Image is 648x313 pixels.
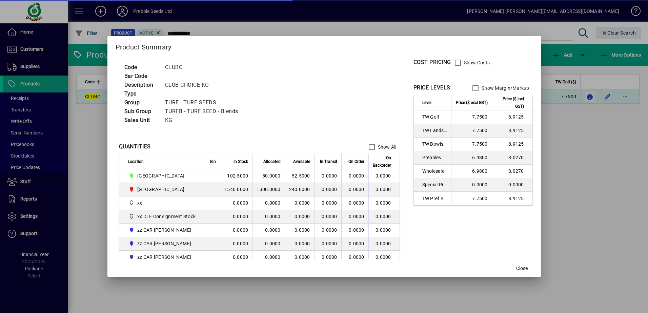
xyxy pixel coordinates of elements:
span: 0.0000 [349,227,364,233]
span: TW Bowls [422,141,447,147]
span: 0.0000 [322,187,337,192]
td: 0.0000 [285,237,314,251]
label: Show Costs [463,59,490,66]
td: TURF - TURF SEEDS [162,98,246,107]
td: 0.0000 [285,251,314,264]
td: 0.0000 [285,196,314,210]
td: 50.0000 [252,169,284,183]
span: 0.0000 [349,200,364,206]
td: 0.0000 [451,178,492,192]
h2: Product Summary [107,36,541,56]
span: 0.0000 [322,200,337,206]
span: zz CAR [PERSON_NAME] [137,254,191,260]
td: 0.0000 [368,196,400,210]
td: TURFB - TURF SEED - Blends [162,107,246,116]
span: Close [516,265,528,272]
label: Show Margin/Markup [480,85,529,91]
td: 7.7500 [451,110,492,124]
span: Prebbles [422,154,447,161]
td: 8.0270 [492,165,532,178]
td: 0.0000 [368,237,400,251]
span: [GEOGRAPHIC_DATA] [137,186,184,193]
span: On Backorder [373,154,391,169]
span: Price ($ incl GST) [496,95,524,110]
span: Available [293,158,310,165]
td: Sales Unit [121,116,162,125]
td: 0.0000 [220,237,252,251]
span: 0.0000 [322,214,337,219]
td: Bar Code [121,72,162,81]
td: 6.9800 [451,165,492,178]
td: 0.0000 [368,169,400,183]
td: CLUBC [162,63,246,72]
span: CHRISTCHURCH [128,172,199,180]
td: 0.0000 [368,210,400,224]
td: 0.0000 [220,210,252,224]
span: TW Pref Sup [422,195,447,202]
span: zz CAR [PERSON_NAME] [137,240,191,247]
td: 8.9125 [492,124,532,138]
span: Level [422,99,431,106]
td: KG [162,116,246,125]
td: Description [121,81,162,89]
span: 0.0000 [349,187,364,192]
td: 8.9125 [492,192,532,205]
span: 0.0000 [349,241,364,246]
span: 0.0000 [322,227,337,233]
span: Bin [210,158,216,165]
span: Price ($ excl GST) [456,99,488,106]
span: On Order [348,158,364,165]
td: 240.0000 [285,183,314,196]
span: zz CAR [PERSON_NAME] [137,227,191,233]
td: 0.0000 [252,237,284,251]
td: 8.0270 [492,151,532,165]
td: CLUB CHOICE KG [162,81,246,89]
td: 0.0000 [285,224,314,237]
span: 0.0000 [322,173,337,179]
td: Type [121,89,162,98]
span: Allocated [263,158,281,165]
span: xx [128,199,199,207]
td: Code [121,63,162,72]
span: Special Price [422,181,447,188]
span: In Stock [234,158,248,165]
td: 8.9125 [492,110,532,124]
span: xx [137,200,142,206]
span: 0.0000 [322,254,337,260]
td: 52.5000 [285,169,314,183]
td: 7.7500 [451,138,492,151]
td: 0.0000 [252,251,284,264]
span: xx DLF Consignment Stock [128,212,199,221]
span: TW Landscaper [422,127,447,134]
td: 6.9800 [451,151,492,165]
div: COST PRICING [413,58,451,66]
td: 0.0000 [368,183,400,196]
td: 0.0000 [252,210,284,224]
span: Location [128,158,144,165]
td: 1540.0000 [220,183,252,196]
td: Group [121,98,162,107]
div: PRICE LEVELS [413,84,450,92]
label: Show All [377,144,397,150]
td: 0.0000 [252,224,284,237]
span: zz CAR CRAIG B [128,239,199,248]
span: zz CAR CARL [128,226,199,234]
div: QUANTITIES [119,143,151,151]
td: 0.0000 [252,196,284,210]
td: 1300.0000 [252,183,284,196]
span: [GEOGRAPHIC_DATA] [137,172,184,179]
span: TW Golf [422,113,447,120]
td: 7.7500 [451,192,492,205]
span: 0.0000 [349,214,364,219]
span: xx DLF Consignment Stock [137,213,196,220]
td: 0.0000 [368,224,400,237]
td: 102.5000 [220,169,252,183]
span: In Transit [320,158,337,165]
span: 0.0000 [349,173,364,179]
span: 0.0000 [322,241,337,246]
span: Wholesale [422,168,447,174]
span: zz CAR CRAIG G [128,253,199,261]
td: 7.7500 [451,124,492,138]
button: Close [511,262,533,274]
td: 0.0000 [220,224,252,237]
